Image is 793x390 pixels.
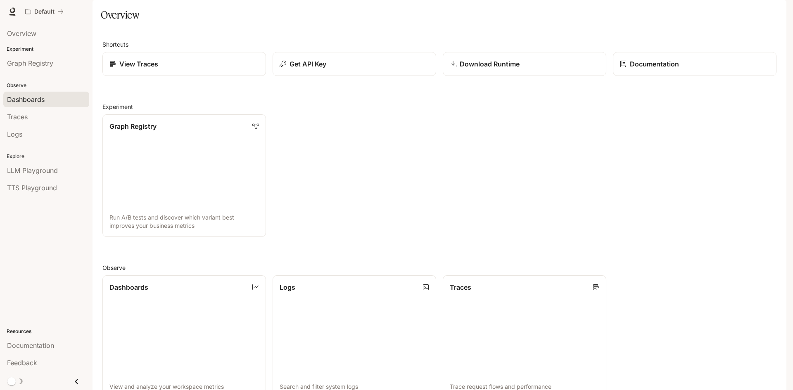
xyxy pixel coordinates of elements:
[102,114,266,237] a: Graph RegistryRun A/B tests and discover which variant best improves your business metrics
[21,3,67,20] button: All workspaces
[273,52,436,76] button: Get API Key
[102,263,776,272] h2: Observe
[102,52,266,76] a: View Traces
[109,213,259,230] p: Run A/B tests and discover which variant best improves your business metrics
[450,282,471,292] p: Traces
[101,7,139,23] h1: Overview
[109,282,148,292] p: Dashboards
[102,40,776,49] h2: Shortcuts
[102,102,776,111] h2: Experiment
[613,52,776,76] a: Documentation
[280,282,295,292] p: Logs
[460,59,520,69] p: Download Runtime
[119,59,158,69] p: View Traces
[34,8,55,15] p: Default
[290,59,326,69] p: Get API Key
[443,52,606,76] a: Download Runtime
[630,59,679,69] p: Documentation
[109,121,157,131] p: Graph Registry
